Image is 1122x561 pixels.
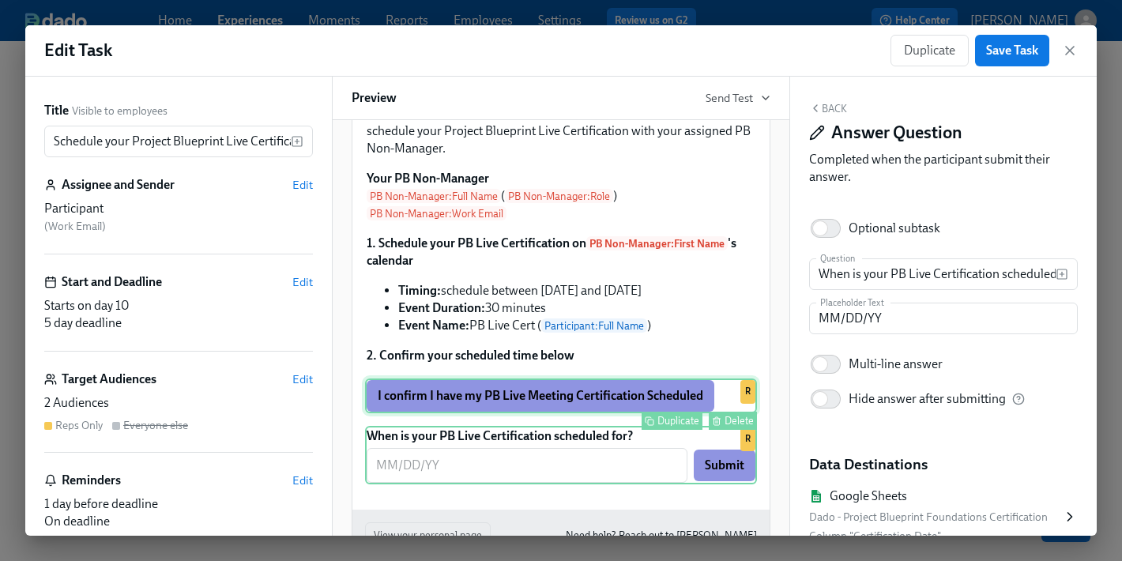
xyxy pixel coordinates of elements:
div: Google SheetsDado - Project Blueprint Foundations CertificationColumn "Certification Date" [809,475,1078,559]
button: Send Test [706,90,770,106]
button: Edit [292,473,313,488]
div: Everyone else [123,418,188,433]
label: Title [44,102,69,119]
div: Target AudiencesEdit2 AudiencesReps OnlyEveryone else [44,371,313,453]
div: Starts on day 10 [44,297,313,314]
svg: After the participant submits an answer, it will be hidden to ensure privacy [1012,393,1025,405]
h1: Edit Task [44,39,112,62]
button: Edit [292,177,313,193]
div: Start and DeadlineEditStarts on day 105 day deadline [44,273,313,352]
span: 5 day deadline [44,315,122,330]
button: View your personal page [365,522,491,549]
h6: Assignee and Sender [62,176,175,194]
div: I confirm I have my PB Live Meeting Certification Scheduled Duplicate DeleteR [365,378,757,413]
div: 2 Audiences [44,394,313,412]
input: Enter a placeholder text... [809,303,1078,334]
div: Multi-line answer [849,356,943,373]
input: Enter a question... [809,258,1056,290]
div: Delete [725,415,754,427]
h4: Answer Question [831,121,962,145]
div: Google Sheets [830,488,907,505]
span: Duplicate [904,43,955,58]
a: Need help? Reach out to [PERSON_NAME] [566,527,757,544]
span: Visible to employees [72,104,168,119]
div: When is your PB Live Certification scheduled for?SubmitR [365,426,757,484]
div: Column "Certification Date" [809,527,1062,546]
h6: Start and Deadline [62,273,162,291]
h6: Reminders [62,472,121,489]
h6: Preview [352,89,397,107]
div: Hide answer after submitting [849,390,1025,408]
h5: Data Destinations [809,454,1078,475]
button: Edit [292,371,313,387]
div: Duplicate [657,415,699,427]
span: ( Work Email ) [44,220,106,233]
button: Duplicate [890,35,969,66]
span: View your personal page [374,528,482,544]
div: Assignee and SenderEditParticipant (Work Email) [44,176,313,254]
button: Delete [709,412,757,430]
span: Save Task [986,43,1038,58]
div: HiParticipant:First Name! It's time to put your PB skills to the test! Follow the steps below to ... [365,73,757,366]
div: Used by Reps Only audience [740,427,755,451]
div: Dado - Project Blueprint Foundations Certification [809,508,1062,527]
h6: Target Audiences [62,371,156,388]
div: 1 day before deadline [44,495,313,513]
svg: Insert text variable [291,135,303,148]
div: Completed when the participant submit their answer. [809,151,1078,186]
button: Edit [292,274,313,290]
svg: Insert text variable [1056,268,1068,280]
div: On deadline [44,513,313,530]
button: Save Task [975,35,1049,66]
div: Participant [44,200,313,217]
button: Duplicate [642,412,702,430]
div: Reps Only [55,418,103,433]
div: RemindersEdit1 day before deadlineOn deadline [44,472,313,530]
div: R [740,380,755,404]
button: Back [809,102,847,115]
div: Optional subtask [849,220,940,237]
